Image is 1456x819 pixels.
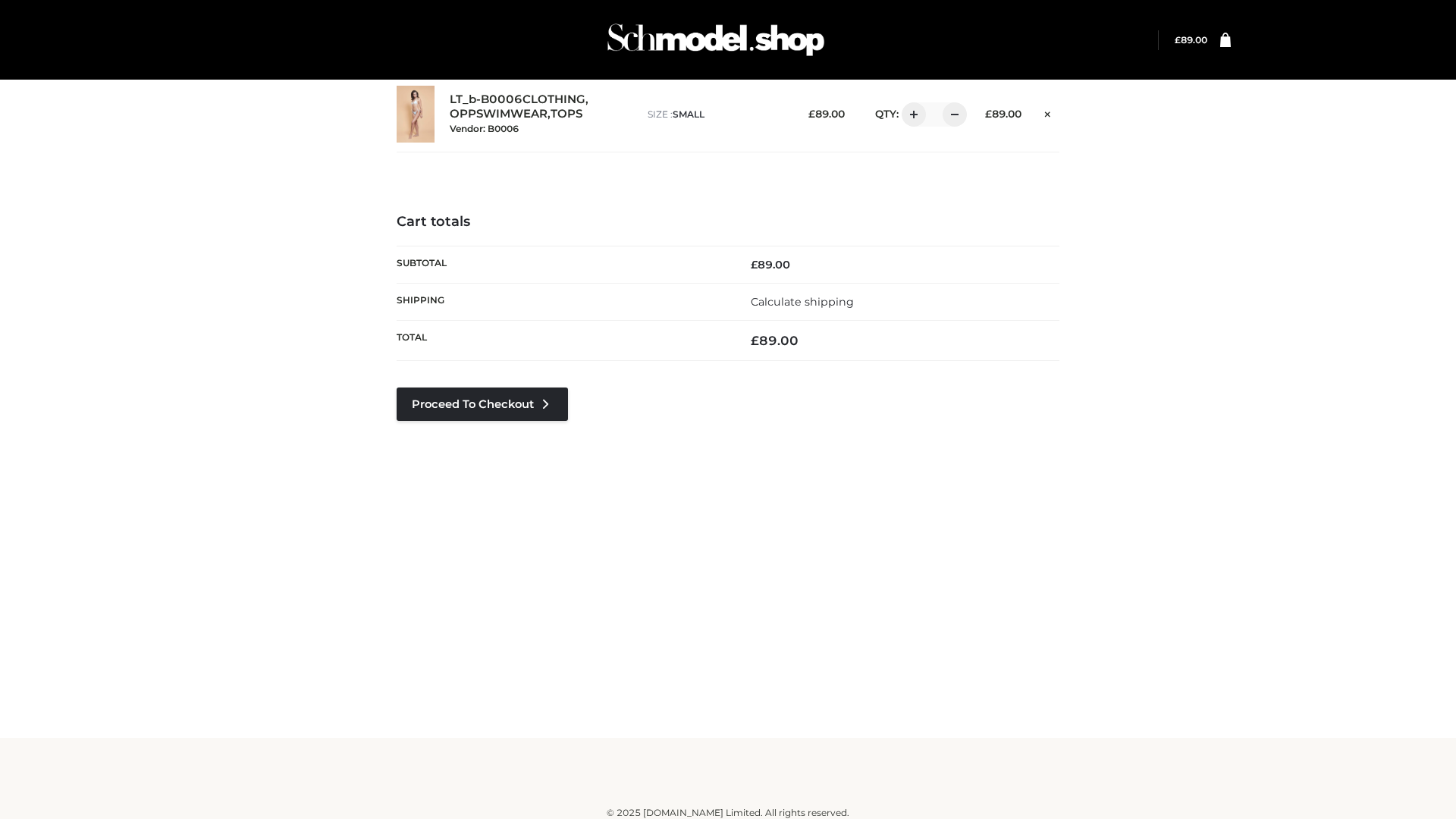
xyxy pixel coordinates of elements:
[985,108,992,120] span: £
[397,321,728,361] th: Total
[450,93,522,107] a: LT_b-B0006
[808,108,815,120] span: £
[808,108,845,120] bdi: 89.00
[450,107,548,121] a: OPPSWIMWEAR
[751,258,790,271] bdi: 89.00
[397,283,728,320] th: Shipping
[751,333,759,348] span: £
[1037,102,1059,122] a: Remove this item
[450,93,632,135] div: , ,
[648,108,785,121] p: size :
[1175,34,1181,45] span: £
[751,295,854,309] a: Calculate shipping
[397,86,435,143] img: LT_b-B0006 - SMALL
[397,246,728,283] th: Subtotal
[985,108,1021,120] bdi: 89.00
[450,123,519,134] small: Vendor: B0006
[522,93,585,107] a: CLOTHING
[751,333,799,348] bdi: 89.00
[1175,34,1207,45] a: £89.00
[860,102,962,127] div: QTY:
[1175,34,1207,45] bdi: 89.00
[673,108,704,120] span: SMALL
[602,10,830,70] img: Schmodel Admin 964
[551,107,582,121] a: TOPS
[397,214,1059,231] h4: Cart totals
[397,388,568,421] a: Proceed to Checkout
[751,258,758,271] span: £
